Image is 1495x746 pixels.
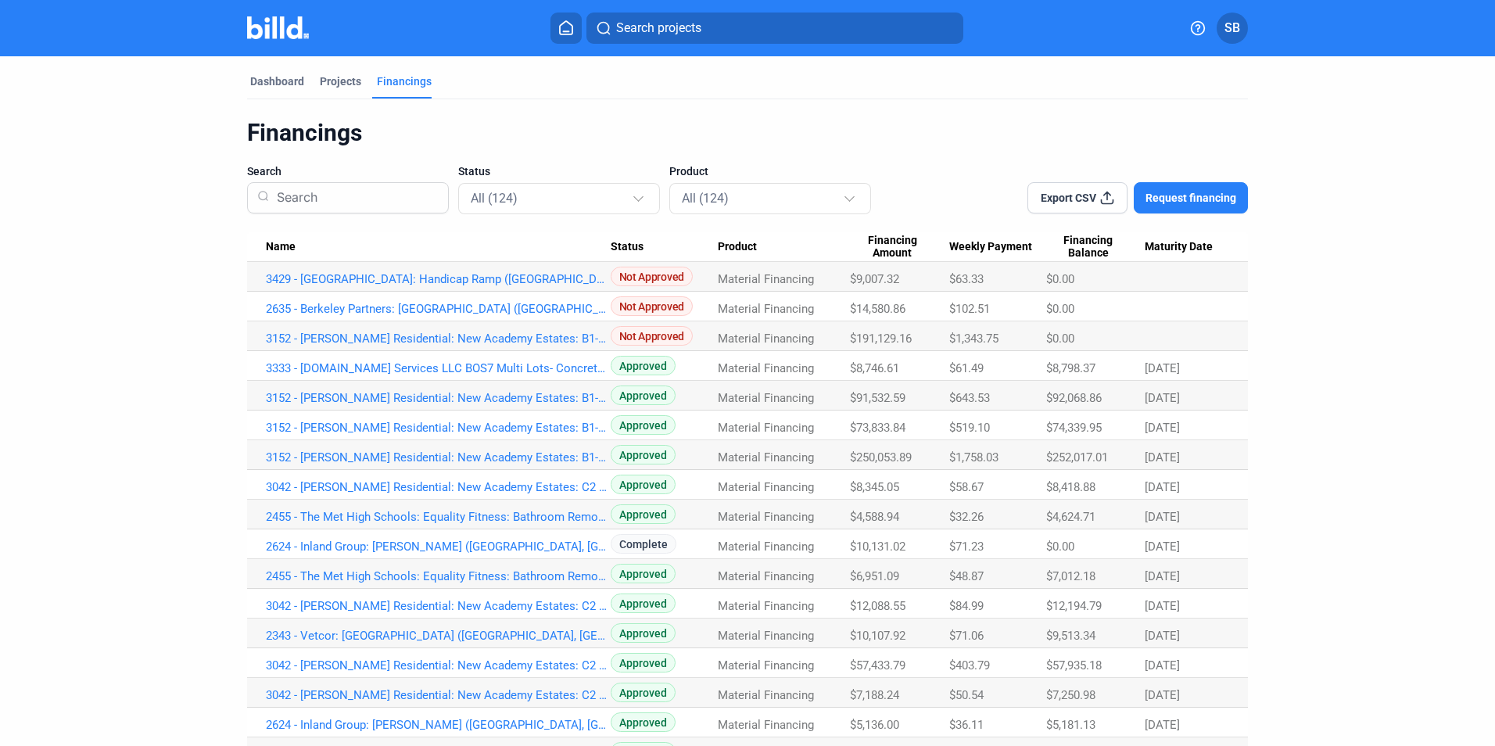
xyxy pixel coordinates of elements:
[718,361,814,375] span: Material Financing
[1046,688,1095,702] span: $7,250.98
[266,332,611,346] a: 3152 - [PERSON_NAME] Residential: New Academy Estates: B1-7 C1 ([GEOGRAPHIC_DATA], [GEOGRAPHIC_DA...
[611,534,676,554] span: Complete
[611,267,693,286] span: Not Approved
[611,653,676,672] span: Approved
[718,688,814,702] span: Material Financing
[247,16,309,39] img: Billd Company Logo
[682,191,729,206] mat-select-trigger: All (124)
[718,658,814,672] span: Material Financing
[247,118,1248,148] div: Financings
[1046,302,1074,316] span: $0.00
[266,361,611,375] a: 3333 - [DOMAIN_NAME] Services LLC BOS7 Multi Lots- Concrete Wheel Stops (Fall River_MF_1
[718,480,814,494] span: Material Financing
[850,234,934,260] span: Financing Amount
[718,272,814,286] span: Material Financing
[1046,510,1095,524] span: $4,624.71
[718,718,814,732] span: Material Financing
[1224,19,1240,38] span: SB
[949,540,984,554] span: $71.23
[850,718,899,732] span: $5,136.00
[850,688,899,702] span: $7,188.24
[949,599,984,613] span: $84.99
[266,240,611,254] div: Name
[611,296,693,316] span: Not Approved
[1145,569,1180,583] span: [DATE]
[949,450,998,464] span: $1,758.03
[949,391,990,405] span: $643.53
[949,240,1046,254] div: Weekly Payment
[949,688,984,702] span: $50.54
[718,540,814,554] span: Material Financing
[850,302,905,316] span: $14,580.86
[949,480,984,494] span: $58.67
[718,240,757,254] span: Product
[266,421,611,435] a: 3152 - [PERSON_NAME] Residential: New Academy Estates: B1-7 C1 ([GEOGRAPHIC_DATA], [GEOGRAPHIC_DA...
[1046,599,1102,613] span: $12,194.79
[266,272,611,286] a: 3429 - [GEOGRAPHIC_DATA]: Handicap Ramp ([GEOGRAPHIC_DATA], [GEOGRAPHIC_DATA]) (1)_MF_1
[1046,718,1095,732] span: $5,181.13
[1046,629,1095,643] span: $9,513.34
[1046,480,1095,494] span: $8,418.88
[850,450,912,464] span: $250,053.89
[271,178,439,218] input: Search
[850,658,905,672] span: $57,433.79
[850,234,948,260] div: Financing Amount
[1145,240,1229,254] div: Maturity Date
[669,163,708,179] span: Product
[850,629,905,643] span: $10,107.92
[266,480,611,494] a: 3042 - [PERSON_NAME] Residential: New Academy Estates: C2 ([GEOGRAPHIC_DATA], [GEOGRAPHIC_DATA]) ...
[611,415,676,435] span: Approved
[1041,190,1096,206] span: Export CSV
[949,629,984,643] span: $71.06
[1145,361,1180,375] span: [DATE]
[1145,629,1180,643] span: [DATE]
[1046,391,1102,405] span: $92,068.86
[1046,421,1102,435] span: $74,339.95
[718,391,814,405] span: Material Financing
[266,599,611,613] a: 3042 - [PERSON_NAME] Residential: New Academy Estates: C2 ([GEOGRAPHIC_DATA], [GEOGRAPHIC_DATA]) ...
[1217,13,1248,44] button: SB
[949,361,984,375] span: $61.49
[850,361,899,375] span: $8,746.61
[1046,272,1074,286] span: $0.00
[949,302,990,316] span: $102.51
[611,594,676,613] span: Approved
[377,74,432,89] div: Financings
[1027,182,1128,213] button: Export CSV
[611,356,676,375] span: Approved
[1145,599,1180,613] span: [DATE]
[266,510,611,524] a: 2455 - The Met High Schools: Equality Fitness: Bathroom Remodels ([GEOGRAPHIC_DATA], [GEOGRAPHIC_...
[949,240,1032,254] span: Weekly Payment
[611,683,676,702] span: Approved
[850,569,899,583] span: $6,951.09
[266,240,296,254] span: Name
[1046,658,1102,672] span: $57,935.18
[718,332,814,346] span: Material Financing
[718,240,850,254] div: Product
[1145,658,1180,672] span: [DATE]
[247,163,281,179] span: Search
[1145,421,1180,435] span: [DATE]
[266,658,611,672] a: 3042 - [PERSON_NAME] Residential: New Academy Estates: C2 ([GEOGRAPHIC_DATA], [GEOGRAPHIC_DATA]) ...
[1134,182,1248,213] button: Request financing
[471,191,518,206] mat-select-trigger: All (124)
[1046,450,1108,464] span: $252,017.01
[250,74,304,89] div: Dashboard
[611,623,676,643] span: Approved
[1046,361,1095,375] span: $8,798.37
[949,569,984,583] span: $48.87
[1145,190,1236,206] span: Request financing
[1046,540,1074,554] span: $0.00
[266,718,611,732] a: 2624 - Inland Group: [PERSON_NAME] ([GEOGRAPHIC_DATA], [GEOGRAPHIC_DATA]) (1)_MF_2
[718,569,814,583] span: Material Financing
[611,445,676,464] span: Approved
[850,272,899,286] span: $9,007.32
[718,629,814,643] span: Material Financing
[850,421,905,435] span: $73,833.84
[949,332,998,346] span: $1,343.75
[1145,391,1180,405] span: [DATE]
[611,504,676,524] span: Approved
[850,332,912,346] span: $191,129.16
[320,74,361,89] div: Projects
[718,302,814,316] span: Material Financing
